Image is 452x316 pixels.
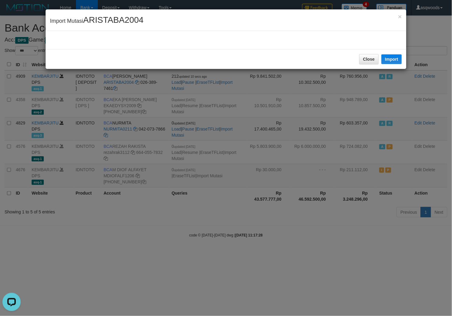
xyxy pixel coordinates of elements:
button: Close [398,13,402,20]
button: Close [359,54,379,64]
span: × [398,13,402,20]
span: Import Mutasi [50,18,144,24]
button: Import [381,54,402,64]
button: Open LiveChat chat widget [2,2,21,21]
span: ARISTABA2004 [83,15,144,25]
